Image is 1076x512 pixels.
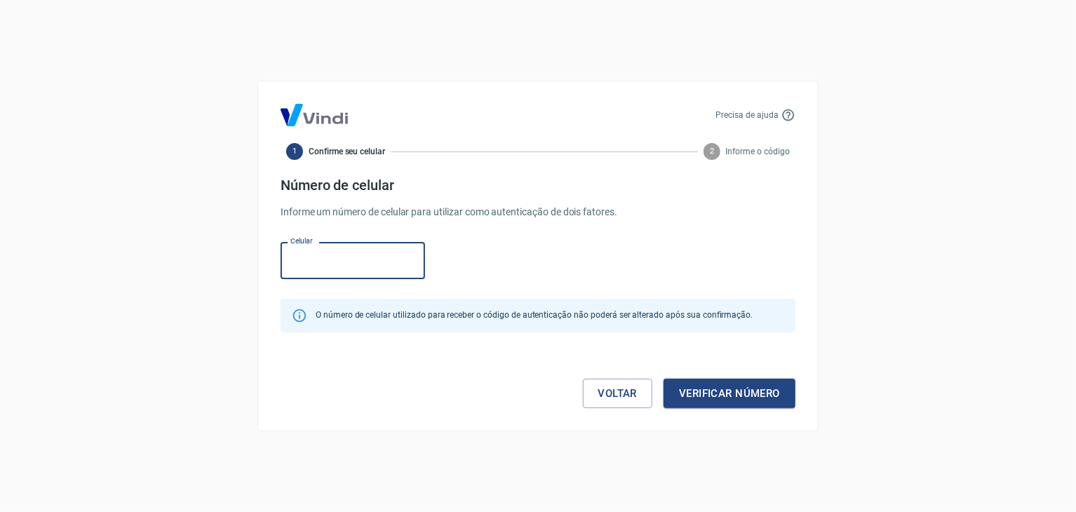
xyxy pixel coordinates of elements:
p: Informe um número de celular para utilizar como autenticação de dois fatores. [281,205,795,220]
label: Celular [290,236,313,246]
a: Voltar [583,379,653,408]
img: Logo Vind [281,104,348,126]
p: Precisa de ajuda [716,109,779,121]
h4: Número de celular [281,177,795,194]
div: O número de celular utilizado para receber o código de autenticação não poderá ser alterado após ... [316,303,753,328]
span: Confirme seu celular [309,145,385,158]
text: 2 [710,147,714,156]
span: Informe o código [726,145,790,158]
text: 1 [292,147,297,156]
button: Verificar número [664,379,795,408]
